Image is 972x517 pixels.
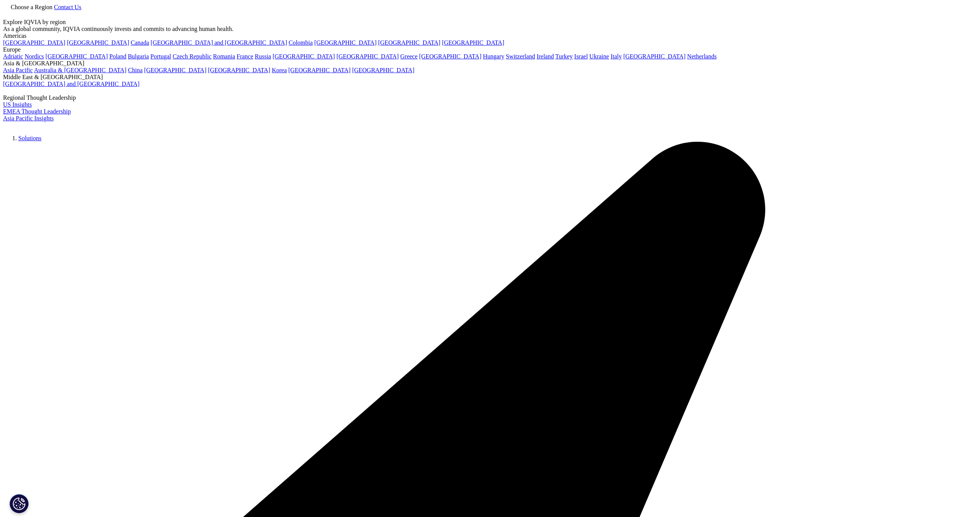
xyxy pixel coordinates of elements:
a: Canada [131,39,149,46]
a: US Insights [3,101,32,108]
a: [GEOGRAPHIC_DATA] and [GEOGRAPHIC_DATA] [150,39,287,46]
a: Colombia [289,39,313,46]
span: Choose a Region [11,4,52,10]
a: Portugal [150,53,171,60]
a: Ireland [537,53,554,60]
a: [GEOGRAPHIC_DATA] [352,67,414,73]
a: Solutions [18,135,41,141]
a: [GEOGRAPHIC_DATA] [67,39,129,46]
a: [GEOGRAPHIC_DATA] [623,53,686,60]
a: Hungary [483,53,504,60]
a: Switzerland [506,53,535,60]
div: Explore IQVIA by region [3,19,969,26]
a: [GEOGRAPHIC_DATA] [288,67,351,73]
a: Poland [109,53,126,60]
a: [GEOGRAPHIC_DATA] [45,53,108,60]
a: Australia & [GEOGRAPHIC_DATA] [34,67,126,73]
div: Europe [3,46,969,53]
a: Asia Pacific Insights [3,115,53,122]
a: Contact Us [54,4,81,10]
a: Nordics [24,53,44,60]
a: Romania [213,53,235,60]
a: Ukraine [589,53,609,60]
a: EMEA Thought Leadership [3,108,71,115]
a: [GEOGRAPHIC_DATA] [378,39,440,46]
a: Bulgaria [128,53,149,60]
a: Adriatic [3,53,23,60]
a: [GEOGRAPHIC_DATA] [208,67,270,73]
div: Americas [3,32,969,39]
button: Cookies Settings [10,494,29,513]
a: [GEOGRAPHIC_DATA] [314,39,377,46]
a: France [237,53,254,60]
a: [GEOGRAPHIC_DATA] [442,39,504,46]
a: Italy [611,53,622,60]
a: Greece [400,53,417,60]
a: China [128,67,142,73]
a: [GEOGRAPHIC_DATA] [144,67,206,73]
div: Middle East & [GEOGRAPHIC_DATA] [3,74,969,81]
div: Regional Thought Leadership [3,94,969,101]
a: Israel [574,53,588,60]
div: As a global community, IQVIA continuously invests and commits to advancing human health. [3,26,969,32]
div: Asia & [GEOGRAPHIC_DATA] [3,60,969,67]
a: Russia [255,53,271,60]
a: [GEOGRAPHIC_DATA] [273,53,335,60]
a: [GEOGRAPHIC_DATA] [336,53,399,60]
a: Korea [272,67,287,73]
a: [GEOGRAPHIC_DATA] and [GEOGRAPHIC_DATA] [3,81,139,87]
a: [GEOGRAPHIC_DATA] [419,53,481,60]
a: Asia Pacific [3,67,33,73]
a: Netherlands [687,53,716,60]
a: [GEOGRAPHIC_DATA] [3,39,65,46]
a: Czech Republic [173,53,212,60]
a: Turkey [555,53,573,60]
